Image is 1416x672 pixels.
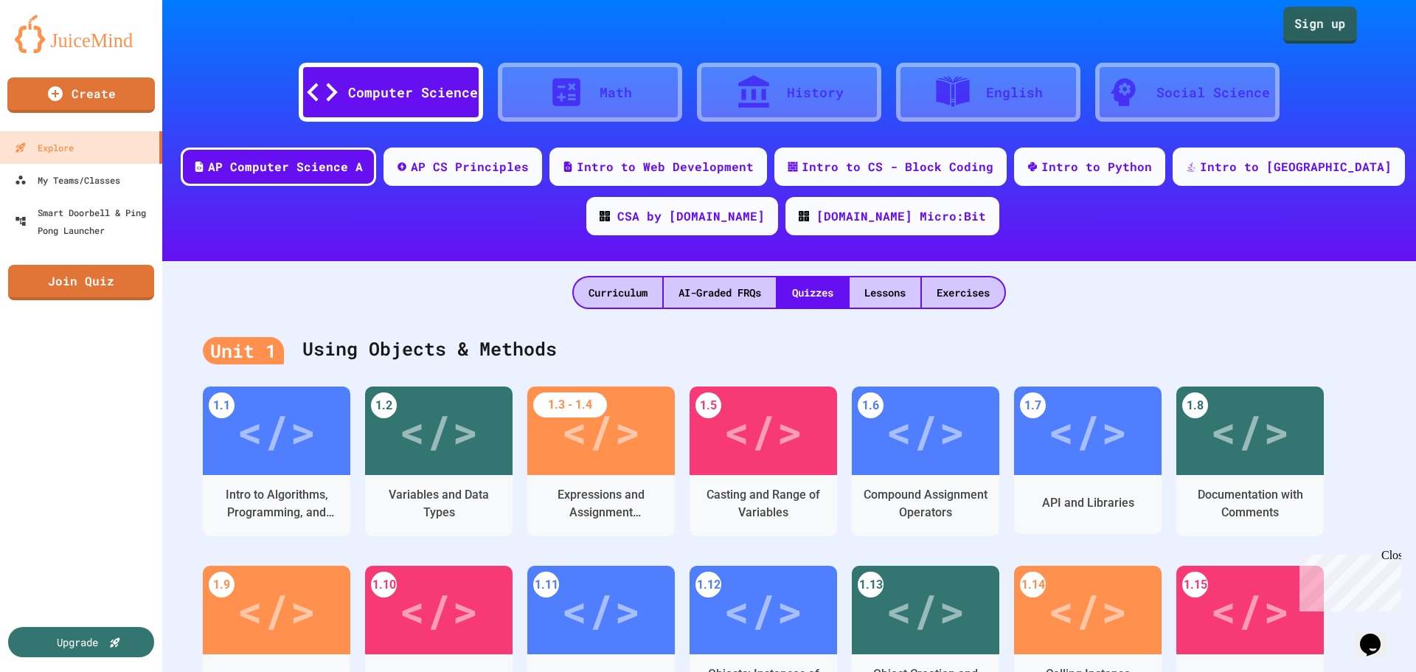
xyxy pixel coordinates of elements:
[1041,158,1152,176] div: Intro to Python
[617,207,765,225] div: CSA by [DOMAIN_NAME]
[787,83,844,103] div: History
[986,83,1043,103] div: English
[600,211,610,221] img: CODE_logo_RGB.png
[816,207,986,225] div: [DOMAIN_NAME] Micro:Bit
[561,398,641,464] div: </>
[533,572,559,597] div: 1.11
[695,392,721,418] div: 1.5
[1210,577,1290,643] div: </>
[399,398,479,464] div: </>
[600,83,632,103] div: Math
[1048,577,1128,643] div: </>
[411,158,529,176] div: AP CS Principles
[858,392,884,418] div: 1.6
[203,337,284,365] div: Unit 1
[886,398,965,464] div: </>
[1210,398,1290,464] div: </>
[208,158,363,176] div: AP Computer Science A
[561,577,641,643] div: </>
[371,572,397,597] div: 1.10
[399,577,479,643] div: </>
[1020,392,1046,418] div: 1.7
[7,77,155,113] a: Create
[799,211,809,221] img: CODE_logo_RGB.png
[1283,7,1357,44] a: Sign up
[1048,398,1128,464] div: </>
[15,204,156,239] div: Smart Doorbell & Ping Pong Launcher
[723,398,803,464] div: </>
[863,486,988,522] div: Compound Assignment Operators
[237,398,316,464] div: </>
[209,572,235,597] div: 1.9
[376,486,502,522] div: Variables and Data Types
[1354,613,1401,657] iframe: chat widget
[8,265,154,300] a: Join Quiz
[1156,83,1270,103] div: Social Science
[371,392,397,418] div: 1.2
[664,277,776,308] div: AI-Graded FRQs
[237,577,316,643] div: </>
[57,634,98,650] div: Upgrade
[695,572,721,597] div: 1.12
[348,83,478,103] div: Computer Science
[1200,158,1392,176] div: Intro to [GEOGRAPHIC_DATA]
[1294,549,1401,612] iframe: chat widget
[802,158,993,176] div: Intro to CS - Block Coding
[1182,572,1208,597] div: 1.15
[701,486,826,522] div: Casting and Range of Variables
[574,277,662,308] div: Curriculum
[533,392,607,418] div: 1.3 - 1.4
[922,277,1004,308] div: Exercises
[15,139,74,156] div: Explore
[214,486,339,522] div: Intro to Algorithms, Programming, and Compilers
[1187,486,1313,522] div: Documentation with Comments
[1020,572,1046,597] div: 1.14
[577,158,754,176] div: Intro to Web Development
[1042,494,1134,512] div: API and Libraries
[723,577,803,643] div: </>
[538,486,664,522] div: Expressions and Assignment Statements
[6,6,102,94] div: Chat with us now!Close
[15,171,120,189] div: My Teams/Classes
[858,572,884,597] div: 1.13
[777,277,848,308] div: Quizzes
[1182,392,1208,418] div: 1.8
[15,15,147,53] img: logo-orange.svg
[203,320,1375,379] div: Using Objects & Methods
[886,577,965,643] div: </>
[209,392,235,418] div: 1.1
[850,277,920,308] div: Lessons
